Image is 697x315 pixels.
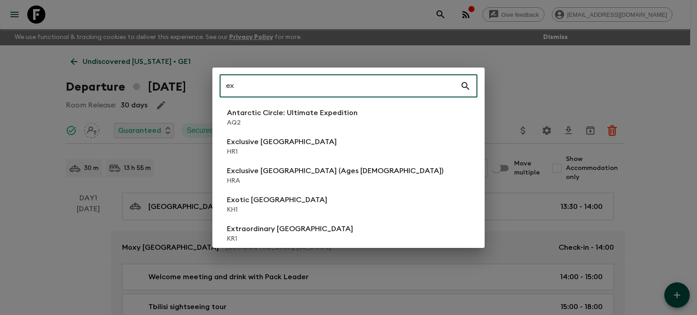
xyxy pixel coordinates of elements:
[227,165,443,176] p: Exclusive [GEOGRAPHIC_DATA] (Ages [DEMOGRAPHIC_DATA])
[227,176,443,185] p: HRA
[220,73,460,99] input: Search adventures...
[227,118,358,127] p: AQ2
[227,205,327,214] p: KH1
[227,147,337,156] p: HR1
[227,234,353,243] p: KR1
[227,136,337,147] p: Exclusive [GEOGRAPHIC_DATA]
[227,194,327,205] p: Exotic [GEOGRAPHIC_DATA]
[227,223,353,234] p: Extraordinary [GEOGRAPHIC_DATA]
[227,107,358,118] p: Antarctic Circle: Ultimate Expedition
